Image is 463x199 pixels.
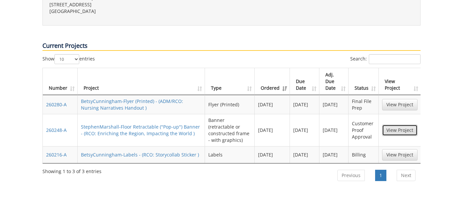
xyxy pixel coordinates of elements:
td: [DATE] [319,95,349,114]
a: 260248-A [46,127,67,133]
a: 260280-A [46,101,67,108]
a: BetsyCunningham-Flyer (Printed) - (ADM/RCO: Nursing Narratives Handout ) [81,98,183,111]
input: Search: [369,54,421,64]
td: [DATE] [290,95,319,114]
select: Showentries [54,54,79,64]
a: 1 [375,170,386,181]
td: Flyer (Printed) [205,95,255,114]
p: [STREET_ADDRESS] [49,1,227,8]
th: Ordered: activate to sort column ascending [255,68,290,95]
td: [DATE] [319,146,349,163]
td: Banner (retractable or constructed frame - with graphics) [205,114,255,146]
th: Adj. Due Date: activate to sort column ascending [319,68,349,95]
th: Due Date: activate to sort column ascending [290,68,319,95]
p: Current Projects [42,42,421,51]
a: View Project [382,99,418,110]
td: [DATE] [290,146,319,163]
a: StephenMarshall-Floor Retractable ("Pop-up") Banner - (RCO: Enriching the Region, Impacting the W... [81,124,200,137]
a: View Project [382,149,418,160]
label: Show entries [42,54,95,64]
td: Customer Proof Approval [349,114,379,146]
td: [DATE] [255,114,290,146]
td: [DATE] [290,114,319,146]
p: [GEOGRAPHIC_DATA] [49,8,227,15]
th: Type: activate to sort column ascending [205,68,255,95]
td: [DATE] [255,95,290,114]
td: [DATE] [319,114,349,146]
td: Final File Prep [349,95,379,114]
label: Search: [350,54,421,64]
th: Number: activate to sort column ascending [43,68,78,95]
a: View Project [382,125,418,136]
td: Labels [205,146,255,163]
a: 260216-A [46,151,67,158]
div: Showing 1 to 3 of 3 entries [42,165,101,175]
td: [DATE] [255,146,290,163]
a: Previous [337,170,365,181]
th: View Project: activate to sort column ascending [379,68,421,95]
a: Next [397,170,416,181]
th: Status: activate to sort column ascending [349,68,379,95]
td: Billing [349,146,379,163]
a: BetsyCunningham-Labels - (RCO: Storycollab Sticker ) [81,151,199,158]
th: Project: activate to sort column ascending [78,68,205,95]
